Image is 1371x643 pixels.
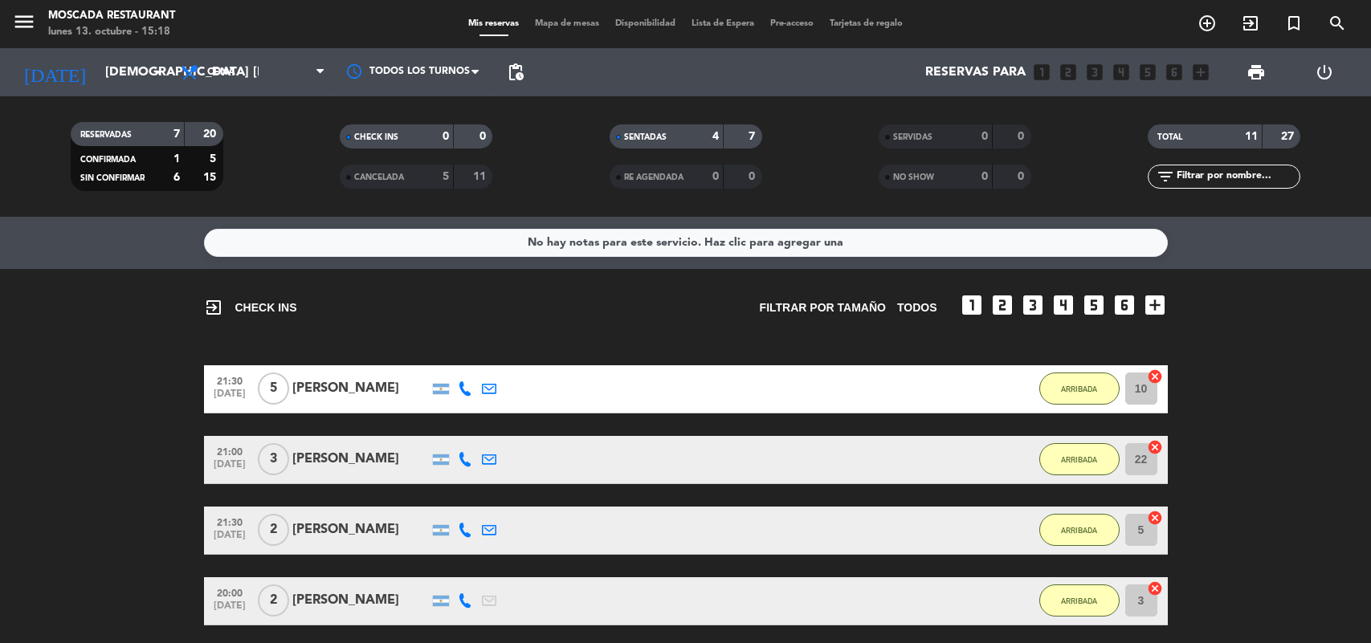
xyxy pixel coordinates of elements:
div: LOG OUT [1291,48,1359,96]
div: [PERSON_NAME] [292,590,429,611]
strong: 7 [173,128,180,140]
i: looks_4 [1111,62,1132,83]
strong: 11 [473,171,489,182]
i: looks_5 [1081,292,1107,318]
span: TODOS [897,299,937,317]
span: [DATE] [210,389,250,407]
span: RE AGENDADA [624,173,683,181]
strong: 0 [749,171,758,182]
span: ARRIBADA [1061,526,1097,535]
strong: 7 [749,131,758,142]
span: 21:30 [210,512,250,531]
span: Mis reservas [460,19,527,28]
i: looks_two [989,292,1015,318]
i: turned_in_not [1284,14,1304,33]
span: Lista de Espera [683,19,762,28]
i: add_box [1190,62,1211,83]
strong: 4 [712,131,719,142]
span: RESERVADAS [80,131,132,139]
i: add_box [1142,292,1168,318]
span: 5 [258,372,289,405]
strong: 15 [203,172,219,183]
strong: 5 [443,171,449,182]
div: lunes 13. octubre - 15:18 [48,24,175,40]
span: 2 [258,584,289,617]
strong: 6 [173,172,180,183]
span: TOTAL [1157,133,1182,141]
i: looks_6 [1112,292,1137,318]
button: ARRIBADA [1039,443,1120,475]
i: filter_list [1156,167,1175,186]
span: NO SHOW [893,173,934,181]
div: No hay notas para este servicio. Haz clic para agregar una [528,234,843,252]
i: add_circle_outline [1198,14,1217,33]
strong: 1 [173,153,180,165]
i: cancel [1147,580,1163,596]
span: 21:30 [210,371,250,389]
strong: 0 [981,131,988,142]
i: looks_6 [1164,62,1185,83]
span: Disponibilidad [607,19,683,28]
strong: 5 [210,153,219,165]
span: [DATE] [210,459,250,478]
strong: 11 [1245,131,1258,142]
span: Cena [207,67,235,78]
i: looks_one [1031,62,1052,83]
i: exit_to_app [204,298,223,317]
span: ARRIBADA [1061,455,1097,464]
i: cancel [1147,439,1163,455]
i: looks_3 [1084,62,1105,83]
i: looks_3 [1020,292,1046,318]
span: SIN CONFIRMAR [80,174,145,182]
span: Reservas para [925,65,1026,80]
i: power_settings_new [1315,63,1334,82]
span: 3 [258,443,289,475]
span: Filtrar por tamaño [760,299,886,317]
strong: 0 [1018,131,1027,142]
strong: 0 [981,171,988,182]
span: print [1247,63,1266,82]
i: [DATE] [12,55,97,90]
span: 2 [258,514,289,546]
i: looks_4 [1051,292,1076,318]
span: [DATE] [210,600,250,619]
span: Pre-acceso [762,19,822,28]
div: [PERSON_NAME] [292,378,429,399]
div: [PERSON_NAME] [292,449,429,470]
span: [DATE] [210,530,250,548]
button: ARRIBADA [1039,584,1120,617]
div: Moscada Restaurant [48,8,175,24]
button: ARRIBADA [1039,372,1120,405]
span: 21:00 [210,442,250,460]
span: SERVIDAS [893,133,932,141]
i: cancel [1147,368,1163,385]
strong: 0 [443,131,449,142]
div: [PERSON_NAME] [292,519,429,540]
i: menu [12,10,36,34]
span: SENTADAS [624,133,667,141]
span: pending_actions [506,63,525,82]
button: menu [12,10,36,39]
strong: 20 [203,128,219,140]
i: arrow_drop_down [149,63,169,82]
strong: 0 [479,131,489,142]
i: looks_two [1058,62,1079,83]
button: ARRIBADA [1039,514,1120,546]
i: cancel [1147,510,1163,526]
i: looks_one [959,292,985,318]
span: 20:00 [210,583,250,601]
span: Mapa de mesas [527,19,607,28]
span: ARRIBADA [1061,596,1097,605]
span: CHECK INS [354,133,398,141]
span: ARRIBADA [1061,385,1097,393]
span: CANCELADA [354,173,404,181]
strong: 0 [1018,171,1027,182]
strong: 27 [1281,131,1297,142]
span: CONFIRMADA [80,156,136,164]
input: Filtrar por nombre... [1175,168,1300,185]
i: search [1328,14,1347,33]
span: CHECK INS [204,298,297,317]
span: Tarjetas de regalo [822,19,911,28]
i: looks_5 [1137,62,1158,83]
i: exit_to_app [1241,14,1260,33]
